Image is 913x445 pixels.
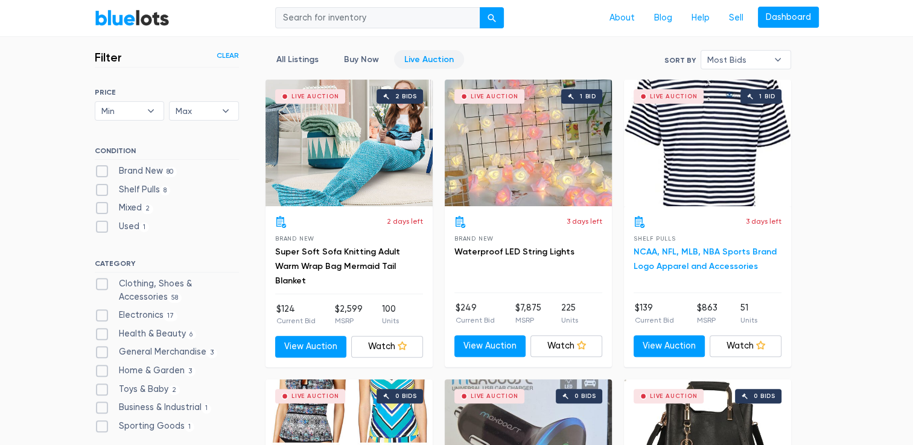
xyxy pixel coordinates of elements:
[163,167,177,177] span: 80
[635,315,674,326] p: Current Bid
[291,393,339,399] div: Live Auction
[710,335,781,357] a: Watch
[276,315,316,326] p: Current Bid
[635,301,674,326] li: $139
[454,247,574,257] a: Waterproof LED String Lights
[707,51,768,69] span: Most Bids
[561,301,578,326] li: 225
[160,186,171,195] span: 8
[574,393,596,399] div: 0 bids
[213,102,238,120] b: ▾
[276,303,316,327] li: $124
[561,315,578,326] p: Units
[168,293,182,303] span: 58
[382,303,399,327] li: 100
[580,93,596,99] div: 1 bid
[456,315,495,326] p: Current Bid
[206,349,218,358] span: 3
[515,301,541,326] li: $7,875
[634,247,777,271] a: NCAA, NFL, MLB, NBA Sports Brand Logo Apparel and Accessories
[101,102,141,120] span: Min
[275,7,480,29] input: Search for inventory
[746,216,781,227] p: 3 days left
[168,385,180,395] span: 2
[217,50,239,61] a: Clear
[664,55,696,66] label: Sort By
[176,102,215,120] span: Max
[530,335,602,357] a: Watch
[185,367,196,376] span: 3
[95,201,154,215] label: Mixed
[291,93,339,99] div: Live Auction
[754,393,775,399] div: 0 bids
[95,401,212,414] label: Business & Industrial
[456,301,495,326] li: $249
[266,80,433,206] a: Live Auction 2 bids
[382,315,399,326] p: Units
[395,393,417,399] div: 0 bids
[740,301,757,326] li: 51
[95,327,197,341] label: Health & Beauty
[138,102,164,120] b: ▾
[515,315,541,326] p: MSRP
[445,80,612,206] a: Live Auction 1 bid
[95,50,122,65] h3: Filter
[202,404,212,414] span: 1
[95,277,239,303] label: Clothing, Shoes & Accessories
[644,7,682,30] a: Blog
[567,216,602,227] p: 3 days left
[454,235,494,242] span: Brand New
[634,235,676,242] span: Shelf Pulls
[95,220,150,233] label: Used
[164,311,178,321] span: 17
[697,315,717,326] p: MSRP
[351,336,423,358] a: Watch
[95,346,218,359] label: General Merchandise
[334,50,389,69] a: Buy Now
[650,93,698,99] div: Live Auction
[387,216,423,227] p: 2 days left
[275,336,347,358] a: View Auction
[95,183,171,197] label: Shelf Pulls
[471,393,518,399] div: Live Auction
[758,7,819,28] a: Dashboard
[697,301,717,326] li: $863
[95,420,195,433] label: Sporting Goods
[765,51,791,69] b: ▾
[95,309,178,322] label: Electronics
[471,93,518,99] div: Live Auction
[185,422,195,432] span: 1
[335,315,363,326] p: MSRP
[634,335,705,357] a: View Auction
[266,50,329,69] a: All Listings
[682,7,719,30] a: Help
[394,50,464,69] a: Live Auction
[650,393,698,399] div: Live Auction
[95,383,180,396] label: Toys & Baby
[759,93,775,99] div: 1 bid
[95,88,239,96] h6: PRICE
[454,335,526,357] a: View Auction
[95,9,170,27] a: BlueLots
[275,235,314,242] span: Brand New
[95,259,239,273] h6: CATEGORY
[275,247,400,286] a: Super Soft Sofa Knitting Adult Warm Wrap Bag Mermaid Tail Blanket
[719,7,753,30] a: Sell
[142,204,154,214] span: 2
[186,330,197,339] span: 6
[624,80,791,206] a: Live Auction 1 bid
[95,147,239,160] h6: CONDITION
[600,7,644,30] a: About
[95,165,177,178] label: Brand New
[139,222,150,232] span: 1
[335,303,363,327] li: $2,599
[95,364,196,377] label: Home & Garden
[395,93,417,99] div: 2 bids
[740,315,757,326] p: Units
